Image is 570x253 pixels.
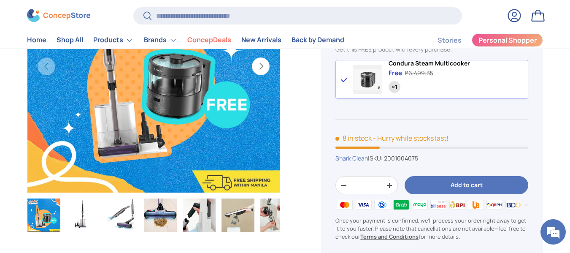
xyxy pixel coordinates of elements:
img: billease [429,199,448,211]
img: Shark EvoPower System IQ+ AED (CS851) [27,199,60,232]
a: ConcepDeals [187,32,231,49]
img: bdo [504,199,523,211]
div: Free [389,69,402,78]
a: Terms and Conditions [360,233,419,240]
img: Shark EvoPower System IQ+ AED (CS851) [105,199,138,232]
img: maya [411,199,429,211]
span: We're online! [49,74,116,159]
img: bpi [448,199,466,211]
div: Minimize live chat window [138,4,159,24]
a: Shop All [57,32,83,49]
a: Shark Clean [335,154,368,162]
img: visa [354,199,373,211]
span: | [368,154,418,162]
span: Personal Shopper [478,37,537,44]
img: ConcepStore [27,9,90,22]
img: Shark EvoPower System IQ+ AED (CS851) [66,199,99,232]
img: grabpay [392,199,410,211]
span: Get this FREE product with every purchase. [335,45,452,53]
span: Condura Steam Multicooker [389,59,470,67]
button: Add to cart [405,176,528,194]
nav: Secondary [417,32,543,49]
img: Shark EvoPower System IQ+ AED (CS851) [260,199,293,232]
div: Quantity [389,81,400,93]
img: metrobank [523,199,541,211]
span: 2001004075 [384,154,418,162]
img: master [335,199,354,211]
a: Home [27,32,46,49]
img: Shark EvoPower System IQ+ AED (CS851) [144,199,177,232]
a: Condura Steam Multicooker [389,60,470,67]
img: qrph [485,199,504,211]
a: Personal Shopper [472,33,543,47]
p: Once your payment is confirmed, we'll process your order right away to get it to you faster. Plea... [335,217,528,241]
summary: Brands [139,32,182,49]
a: Back by Demand [292,32,344,49]
a: New Arrivals [241,32,281,49]
img: Shark EvoPower System IQ+ AED (CS851) [222,199,254,232]
span: SKU: [370,154,383,162]
img: gcash [373,199,392,211]
a: Stories [438,32,462,49]
p: - Hurry while stocks last! [373,133,448,143]
nav: Primary [27,32,344,49]
img: ubp [467,199,485,211]
span: 8 in stock [335,133,372,143]
div: ₱6,499.35 [405,69,433,78]
summary: Products [88,32,139,49]
textarea: Type your message and hit 'Enter' [4,166,161,195]
div: Chat with us now [44,47,142,58]
img: Shark EvoPower System IQ+ AED (CS851) [183,199,216,232]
